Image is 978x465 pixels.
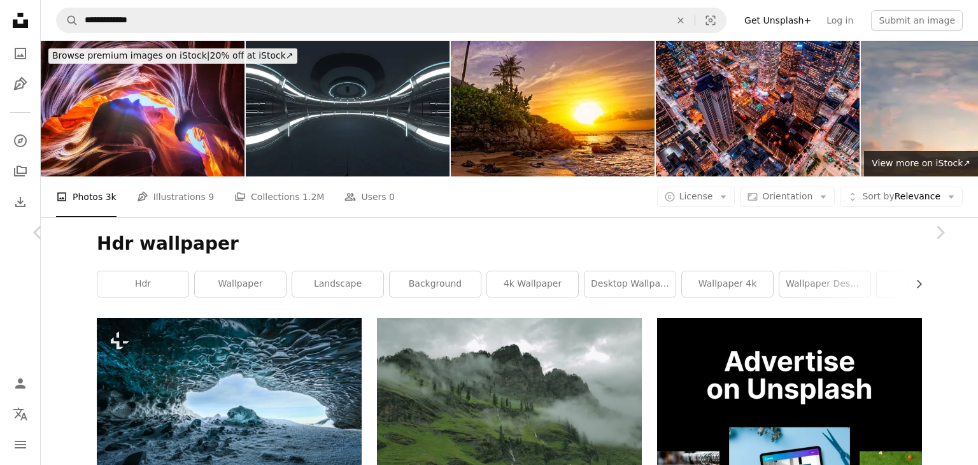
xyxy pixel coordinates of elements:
[819,10,861,31] a: Log in
[208,190,214,204] span: 9
[377,397,642,408] a: green grass field on mountain
[8,432,33,457] button: Menu
[862,191,894,201] span: Sort by
[8,401,33,427] button: Language
[902,171,978,294] a: Next
[97,271,188,297] a: hdr
[585,271,676,297] a: desktop wallpaper
[840,187,963,207] button: Sort byRelevance
[390,271,481,297] a: background
[344,176,395,217] a: Users 0
[682,271,773,297] a: wallpaper 4k
[137,176,214,217] a: Illustrations 9
[8,371,33,396] a: Log in / Sign up
[41,41,244,176] img: Upper Antelope Canyon
[41,41,305,71] a: Browse premium images on iStock|20% off at iStock↗
[195,271,286,297] a: wallpaper
[292,271,383,297] a: landscape
[864,151,978,176] a: View more on iStock↗
[679,191,713,201] span: License
[862,190,940,203] span: Relevance
[52,50,209,61] span: Browse premium images on iStock |
[56,8,726,33] form: Find visuals sitewide
[8,71,33,97] a: Illustrations
[762,191,812,201] span: Orientation
[234,176,324,217] a: Collections 1.2M
[695,8,726,32] button: Visual search
[779,271,870,297] a: wallpaper desktop
[877,271,968,297] a: nature
[8,128,33,154] a: Explore
[737,10,819,31] a: Get Unsplash+
[8,159,33,184] a: Collections
[451,41,655,176] img: A tropical beach sunset on a beautiful day
[246,41,450,176] img: Empty room and spotlights, 3d rendering.
[872,158,970,168] span: View more on iStock ↗
[97,400,362,411] a: a large ice cave filled with lots of ice
[740,187,835,207] button: Orientation
[656,41,860,176] img: Aerial of Downtown Los Angeles California at Night
[57,8,78,32] button: Search Unsplash
[667,8,695,32] button: Clear
[487,271,578,297] a: 4k wallpaper
[302,190,324,204] span: 1.2M
[97,232,922,255] h1: Hdr wallpaper
[657,187,735,207] button: License
[389,190,395,204] span: 0
[8,41,33,66] a: Photos
[48,48,297,64] div: 20% off at iStock ↗
[871,10,963,31] button: Submit an image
